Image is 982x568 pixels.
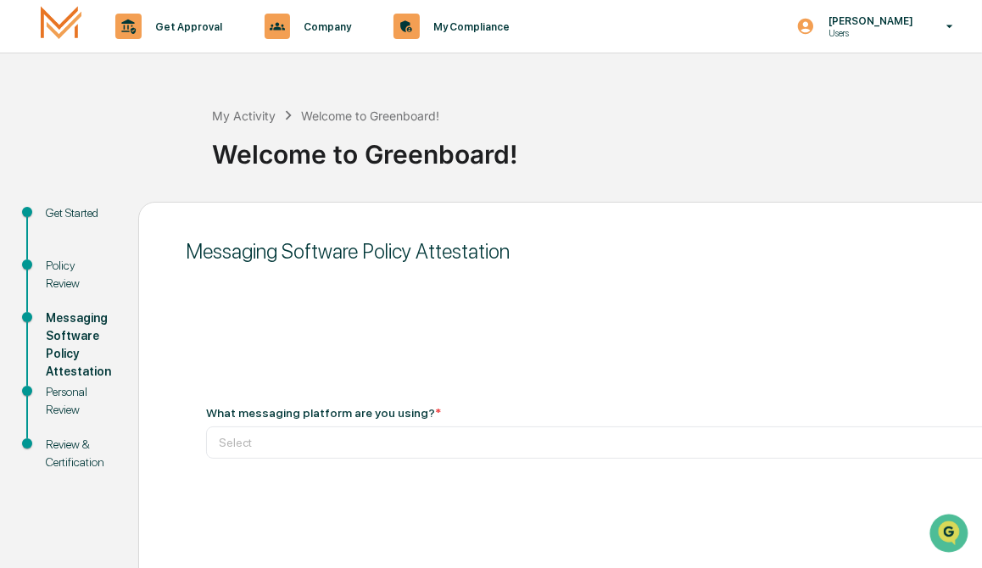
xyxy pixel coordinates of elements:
[46,309,111,381] div: Messaging Software Policy Attestation
[928,512,974,558] iframe: Open customer support
[288,135,309,155] button: Start new chat
[58,147,215,160] div: We're available if you need us!
[46,436,111,471] div: Review & Certification
[123,215,137,229] div: 🗄️
[290,20,360,33] p: Company
[420,20,518,33] p: My Compliance
[10,239,114,270] a: 🔎Data Lookup
[41,6,81,46] img: logo
[17,36,309,63] p: How can we help?
[815,14,922,27] p: [PERSON_NAME]
[17,130,47,160] img: 1746055101610-c473b297-6a78-478c-a979-82029cc54cd1
[120,287,205,300] a: Powered byPylon
[10,207,116,237] a: 🖐️Preclearance
[212,125,974,170] div: Welcome to Greenboard!
[17,248,31,261] div: 🔎
[142,20,231,33] p: Get Approval
[169,287,205,300] span: Pylon
[815,27,922,39] p: Users
[301,109,439,123] div: Welcome to Greenboard!
[116,207,217,237] a: 🗄️Attestations
[17,215,31,229] div: 🖐️
[46,204,111,222] div: Get Started
[58,130,278,147] div: Start new chat
[46,383,111,419] div: Personal Review
[212,109,276,123] div: My Activity
[46,257,111,292] div: Policy Review
[206,406,441,420] div: What messaging platform are you using?
[140,214,210,231] span: Attestations
[34,246,107,263] span: Data Lookup
[34,214,109,231] span: Preclearance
